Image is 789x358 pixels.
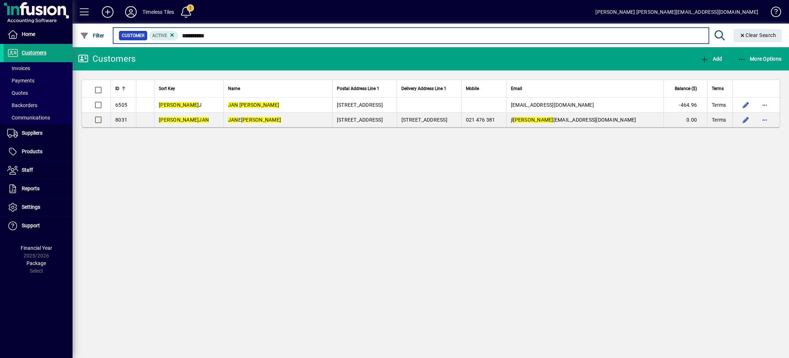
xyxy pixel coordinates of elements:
span: Email [511,85,522,93]
button: More Options [736,52,784,65]
em: JAN [199,117,209,123]
span: [STREET_ADDRESS] [337,102,383,108]
a: Backorders [4,99,73,111]
span: More Options [738,56,782,62]
span: Financial Year [21,245,52,251]
span: Settings [22,204,40,210]
a: Payments [4,74,73,87]
span: Staff [22,167,33,173]
span: Terms [712,101,726,109]
span: Support [22,223,40,228]
span: ID [115,85,119,93]
div: [PERSON_NAME] [PERSON_NAME][EMAIL_ADDRESS][DOMAIN_NAME] [595,6,758,18]
a: Staff [4,161,73,179]
em: [PERSON_NAME] [159,102,199,108]
span: Terms [712,85,724,93]
span: Active [152,33,167,38]
button: Profile [119,5,142,19]
button: More options [759,114,771,126]
span: Balance ($) [675,85,697,93]
em: [PERSON_NAME] [513,117,553,123]
div: Mobile [466,85,502,93]
span: Package [26,260,46,266]
em: [PERSON_NAME] [159,117,199,123]
span: Postal Address Line 1 [337,85,379,93]
em: JAN [228,102,238,108]
button: Edit [740,99,752,111]
a: Suppliers [4,124,73,142]
span: 6505 [115,102,127,108]
div: Name [228,85,328,93]
span: jl [EMAIL_ADDRESS][DOMAIN_NAME] [511,117,636,123]
span: [STREET_ADDRESS] [337,117,383,123]
a: Products [4,143,73,161]
div: ID [115,85,132,93]
button: Add [698,52,724,65]
span: Backorders [7,102,37,108]
a: Settings [4,198,73,216]
span: Quotes [7,90,28,96]
span: Customers [22,50,46,56]
button: Edit [740,114,752,126]
a: Communications [4,111,73,124]
span: Name [228,85,240,93]
span: Products [22,149,42,154]
span: [EMAIL_ADDRESS][DOMAIN_NAME] [511,102,594,108]
em: JAN [228,117,238,123]
button: Add [96,5,119,19]
a: Invoices [4,62,73,74]
span: E [228,117,281,123]
span: Clear Search [739,32,776,38]
a: Support [4,217,73,235]
span: 021 476 381 [466,117,495,123]
span: 8031 [115,117,127,123]
mat-chip: Activation Status: Active [149,31,178,40]
span: Payments [7,78,34,84]
span: Invoices [7,65,30,71]
span: Suppliers [22,130,42,136]
td: 0.00 [664,113,707,127]
div: Email [511,85,659,93]
button: More options [759,99,771,111]
span: Filter [80,33,104,38]
span: Mobile [466,85,479,93]
div: Balance ($) [668,85,703,93]
span: [STREET_ADDRESS] [401,117,447,123]
button: Filter [78,29,106,42]
a: Home [4,25,73,44]
span: Delivery Address Line 1 [401,85,446,93]
span: Terms [712,116,726,123]
span: Reports [22,186,40,191]
a: Quotes [4,87,73,99]
em: [PERSON_NAME] [239,102,279,108]
button: Clear [734,29,782,42]
span: Add [700,56,722,62]
span: J [159,102,202,108]
td: -464.96 [664,98,707,113]
div: Customers [78,53,136,65]
span: Communications [7,115,50,121]
span: Customer [122,32,144,39]
div: Timeless Tiles [142,6,174,18]
span: Sort Key [159,85,175,93]
a: Knowledge Base [765,1,780,25]
a: Reports [4,180,73,198]
em: [PERSON_NAME] [241,117,281,123]
span: Home [22,31,35,37]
